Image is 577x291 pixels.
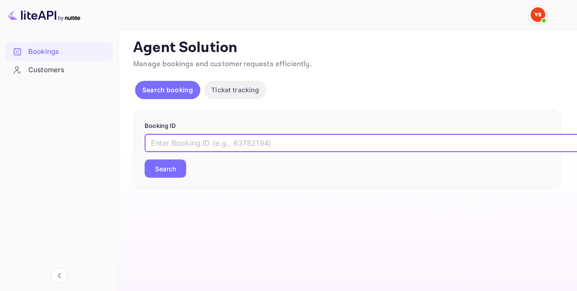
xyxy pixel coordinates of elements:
div: Customers [5,61,113,79]
a: Customers [5,61,113,78]
div: Bookings [5,43,113,61]
img: LiteAPI logo [7,7,80,22]
p: Ticket tracking [211,85,259,95]
button: Search [145,159,186,178]
div: Customers [28,65,108,75]
button: Collapse navigation [51,267,68,284]
p: Booking ID [145,122,549,131]
div: Bookings [28,47,108,57]
span: Manage bookings and customer requests efficiently. [133,59,312,69]
p: Search booking [142,85,193,95]
p: Agent Solution [133,39,561,57]
img: Yandex Support [530,7,545,22]
a: Bookings [5,43,113,60]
